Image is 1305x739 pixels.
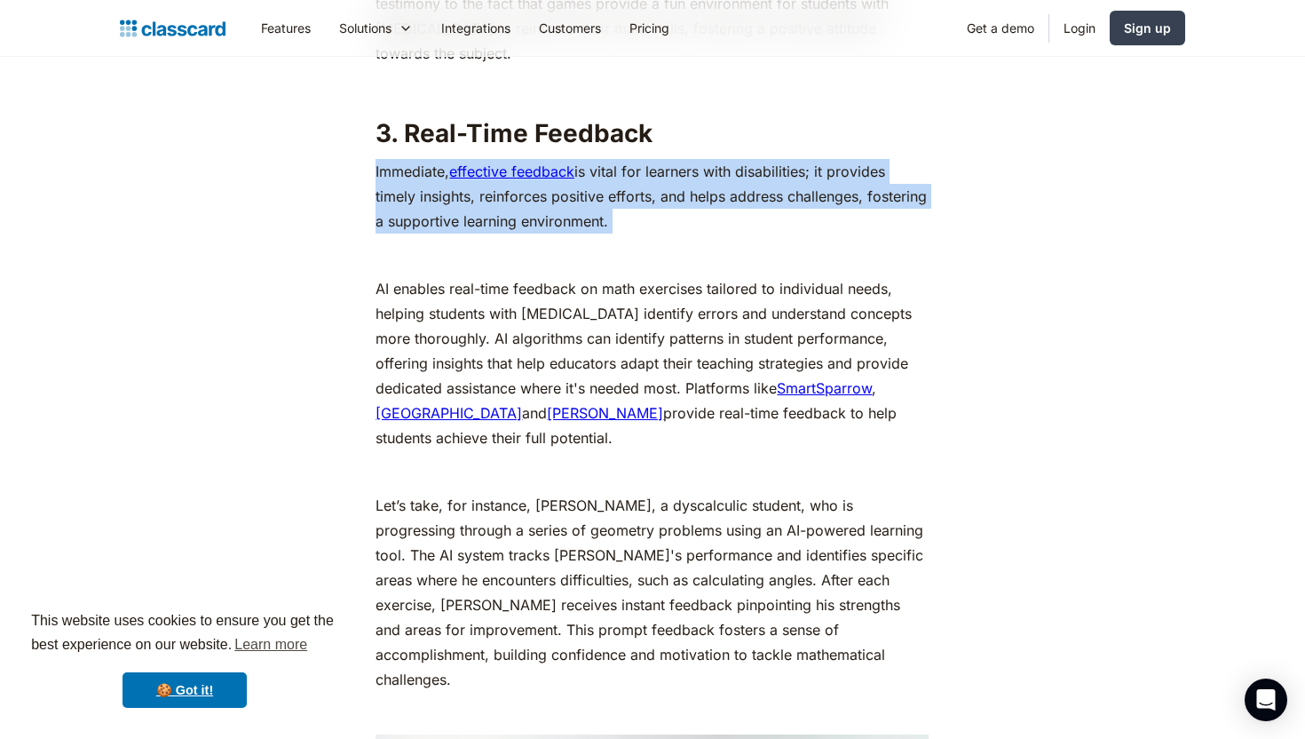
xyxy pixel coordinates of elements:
a: home [120,16,225,41]
p: ‍ [376,701,929,726]
div: Open Intercom Messenger [1245,679,1287,721]
a: [GEOGRAPHIC_DATA] [376,404,522,422]
a: SmartSparrow [777,379,872,397]
p: ‍ [376,75,929,99]
a: dismiss cookie message [123,672,247,708]
p: Let’s take, for instance, [PERSON_NAME], a dyscalculic student, who is progressing through a seri... [376,493,929,692]
a: Features [247,8,325,48]
a: Login [1049,8,1110,48]
p: AI enables real-time feedback on math exercises tailored to individual needs, helping students wi... [376,276,929,450]
div: Solutions [339,19,391,37]
a: Pricing [615,8,684,48]
a: Integrations [427,8,525,48]
a: [PERSON_NAME] [547,404,663,422]
a: learn more about cookies [232,632,310,658]
a: effective feedback [449,163,574,180]
span: This website uses cookies to ensure you get the best experience on our website. [31,610,338,658]
a: Get a demo [953,8,1048,48]
div: Sign up [1124,19,1171,37]
div: cookieconsent [14,593,355,725]
a: Customers [525,8,615,48]
p: ‍ [376,242,929,267]
strong: 3. Real-Time Feedback [376,118,652,148]
a: Sign up [1110,11,1185,45]
div: Solutions [325,8,427,48]
p: Immediate, is vital for learners with disabilities; it provides timely insights, reinforces posit... [376,159,929,234]
p: ‍ [376,459,929,484]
